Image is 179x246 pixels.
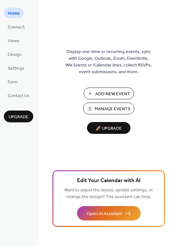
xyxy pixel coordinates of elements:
[4,21,28,32] a: Connect
[8,93,29,99] span: Contact Us
[66,49,152,75] span: Display one-time or recurring events, sync with Google, Outlook, Zoom, Eventbrite, Wix Events or ...
[87,211,122,217] span: Open AI Assistant
[8,10,20,17] span: Home
[4,63,28,73] a: Settings
[91,124,127,133] span: 🚀 Upgrade
[4,90,33,101] a: Contact Us
[9,114,28,120] span: Upgrade
[8,51,22,58] span: Design
[64,186,153,201] span: Want to adjust the layout, update settings, or change the design? The assistant can help.
[83,103,134,114] button: Manage Events
[95,106,130,112] span: Manage Events
[84,88,134,99] button: Add New Event
[8,79,18,86] span: Form
[77,206,141,220] button: Open AI Assistant
[95,91,130,97] span: Add New Event
[8,24,25,31] span: Connect
[4,8,24,18] a: Home
[4,111,33,122] button: Upgrade
[87,122,130,134] button: 🚀 Upgrade
[8,38,19,44] span: Views
[4,76,21,87] a: Form
[4,35,23,46] a: Views
[4,49,26,59] a: Design
[77,176,141,185] span: Edit Your Calendar with AI
[8,65,24,72] span: Settings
